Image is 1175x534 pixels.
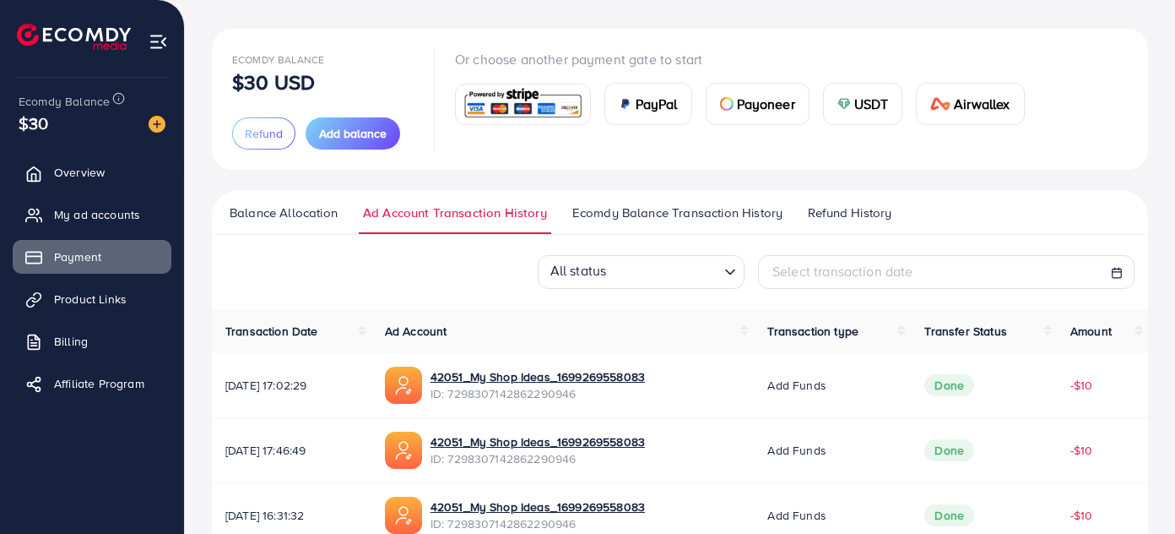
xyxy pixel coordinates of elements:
[737,94,795,114] span: Payoneer
[611,258,717,285] input: Search for option
[149,116,165,133] img: image
[225,377,358,394] span: [DATE] 17:02:29
[306,117,400,150] button: Add balance
[604,83,692,125] a: cardPayPal
[225,323,318,340] span: Transaction Date
[1103,458,1162,521] iframe: Chat
[385,323,447,340] span: Ad Account
[54,206,140,223] span: My ad accounts
[924,323,1006,340] span: Transfer Status
[823,83,903,125] a: cardUSDT
[54,375,144,392] span: Affiliate Program
[54,164,105,181] span: Overview
[854,94,889,114] span: USDT
[232,72,315,92] p: $30 USD
[232,52,324,67] span: Ecomdy Balance
[19,111,48,135] span: $30
[767,377,826,394] span: Add funds
[13,155,171,189] a: Overview
[319,125,387,142] span: Add balance
[837,97,851,111] img: card
[924,374,974,396] span: Done
[1070,442,1093,459] span: -$10
[54,248,101,265] span: Payment
[13,324,171,358] a: Billing
[232,117,295,150] button: Refund
[230,204,338,222] span: Balance Allocation
[916,83,1024,125] a: cardAirwallex
[772,262,913,281] span: Select transaction date
[767,323,858,340] span: Transaction type
[363,204,547,222] span: Ad Account Transaction History
[13,240,171,274] a: Payment
[767,507,826,524] span: Add funds
[19,93,110,110] span: Ecomdy Balance
[930,97,950,111] img: card
[430,433,645,450] a: 42051_My Shop Ideas_1699269558083
[430,450,645,467] span: ID: 7298307142862290946
[924,504,974,526] span: Done
[1070,507,1093,524] span: -$10
[385,497,422,534] img: ic-ads-acc.e4c84228.svg
[706,83,810,125] a: cardPayoneer
[538,255,745,289] div: Search for option
[245,125,283,142] span: Refund
[430,385,645,402] span: ID: 7298307142862290946
[1070,323,1112,340] span: Amount
[54,333,88,350] span: Billing
[385,367,422,404] img: ic-ads-acc.e4c84228.svg
[1070,377,1093,394] span: -$10
[461,86,585,123] img: card
[430,368,645,385] a: 42051_My Shop Ideas_1699269558083
[13,367,171,400] a: Affiliate Program
[54,291,127,308] span: Product Links
[385,432,422,469] img: ic-ads-acc.e4c84228.svg
[430,515,645,532] span: ID: 7298307142862290946
[430,499,645,515] a: 42051_My Shop Ideas_1699269558083
[547,257,610,285] span: All status
[954,94,1010,114] span: Airwallex
[924,439,974,461] span: Done
[17,24,131,50] img: logo
[808,204,891,222] span: Refund History
[13,282,171,316] a: Product Links
[720,97,734,111] img: card
[636,94,678,114] span: PayPal
[619,97,632,111] img: card
[225,442,358,459] span: [DATE] 17:46:49
[13,198,171,232] a: My ad accounts
[149,32,168,52] img: menu
[455,84,591,125] a: card
[455,49,1038,69] p: Or choose another payment gate to start
[225,507,358,524] span: [DATE] 16:31:32
[767,442,826,459] span: Add funds
[572,204,782,222] span: Ecomdy Balance Transaction History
